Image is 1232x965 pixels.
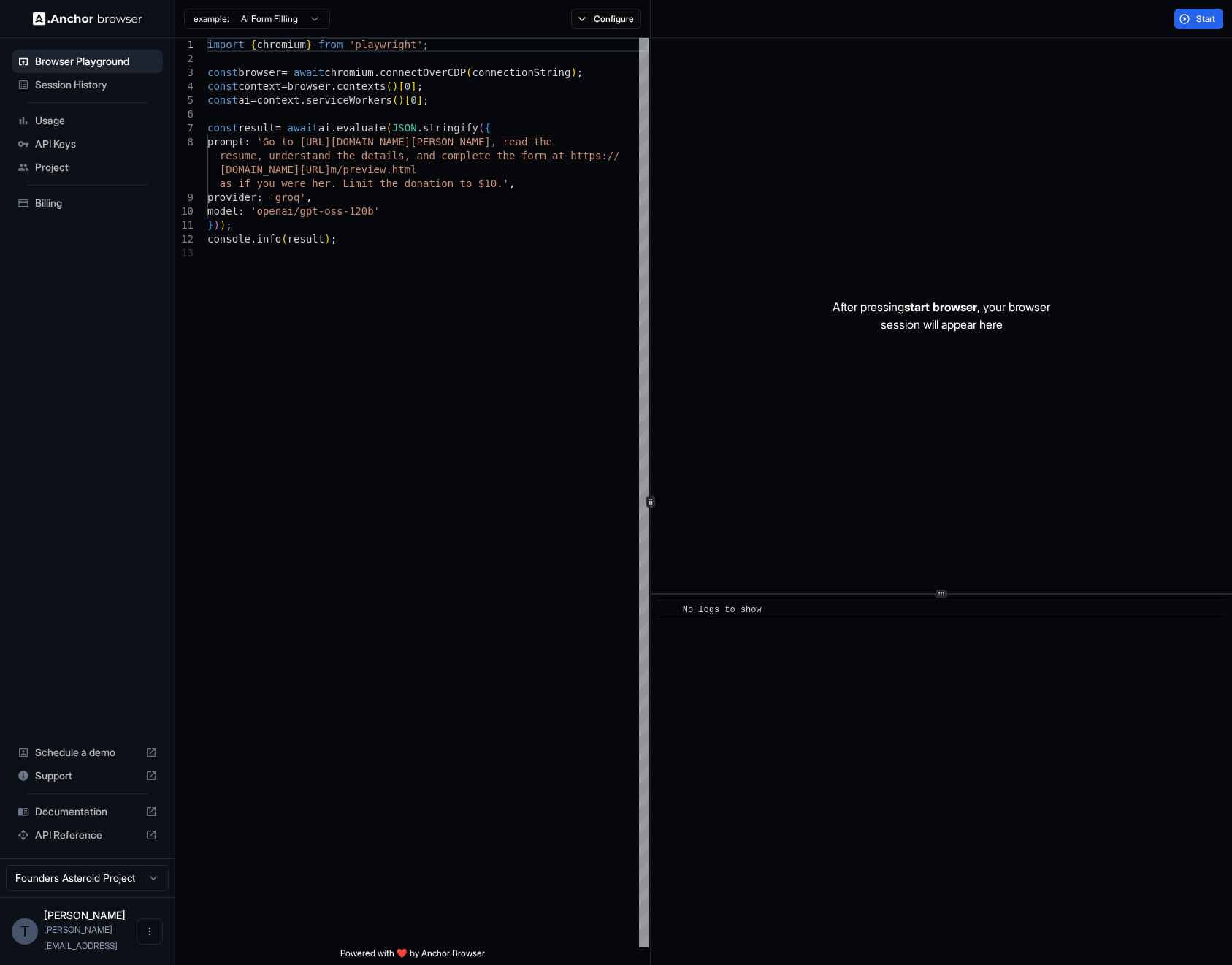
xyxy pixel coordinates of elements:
span: = [250,94,256,106]
span: JSON [392,122,417,134]
span: ) [398,94,404,106]
span: const [207,66,238,78]
span: ; [417,80,423,92]
span: [DOMAIN_NAME][URL] [220,164,331,175]
img: Anchor Logo [33,12,142,26]
span: ( [281,233,287,245]
span: ; [331,233,337,245]
span: browser [238,66,281,78]
span: ; [577,66,583,78]
span: 'playwright' [349,39,423,50]
span: { [250,39,256,50]
span: Project [35,160,157,175]
span: ) [570,66,576,78]
button: Open menu [137,918,163,945]
span: await [288,122,318,134]
span: serviceWorkers [306,94,392,106]
span: . [374,66,380,78]
div: Support [12,764,163,787]
div: Documentation [12,800,163,823]
span: No logs to show [683,605,762,615]
span: [ [405,94,410,106]
span: ad the [515,136,552,148]
span: 'openai/gpt-oss-120b' [250,205,380,217]
div: 7 [175,121,194,135]
span: Session History [35,77,157,92]
span: ​ [665,603,672,617]
span: ( [478,122,484,134]
span: } [306,39,312,50]
span: ; [423,39,429,50]
span: chromium [256,39,305,50]
span: prompt [207,136,245,148]
span: import [207,39,245,50]
span: provider [207,191,256,203]
span: ( [386,80,392,92]
div: API Reference [12,823,163,847]
div: Session History [12,73,163,96]
span: = [281,80,287,92]
span: context [256,94,299,106]
div: 11 [175,218,194,232]
div: 8 [175,135,194,149]
button: Start [1174,9,1223,29]
span: 'Go to [URL][DOMAIN_NAME][PERSON_NAME], re [256,136,515,148]
span: } [207,219,213,231]
div: 6 [175,107,194,121]
span: [ [398,80,404,92]
span: ( [466,66,472,78]
span: as if you were her. Limit the donation to $10.' [220,178,509,189]
span: const [207,94,238,106]
span: stringify [423,122,478,134]
span: { [484,122,490,134]
span: . [331,122,337,134]
span: console [207,233,250,245]
span: Tom Diacono [44,909,126,921]
span: Start [1196,13,1217,25]
span: . [417,122,423,134]
span: from [318,39,343,50]
span: chromium [324,66,373,78]
span: resume, understand the details, and complete the f [220,150,527,161]
span: Support [35,768,139,783]
span: result [288,233,325,245]
span: ) [392,80,398,92]
div: 2 [175,52,194,66]
span: ; [226,219,232,231]
span: 0 [410,94,416,106]
span: ; [423,94,429,106]
span: ) [220,219,226,231]
div: Billing [12,191,163,215]
div: 12 [175,232,194,246]
div: 13 [175,246,194,260]
span: Documentation [35,804,139,819]
span: example: [194,13,229,25]
span: ] [417,94,423,106]
span: const [207,80,238,92]
div: 5 [175,94,194,107]
span: = [281,66,287,78]
span: , [509,178,515,189]
span: ( [386,122,392,134]
span: tom@asteroid.ai [44,924,118,951]
button: Configure [571,9,642,29]
span: evaluate [337,122,386,134]
div: 10 [175,205,194,218]
span: ) [213,219,219,231]
span: const [207,122,238,134]
span: API Reference [35,828,139,842]
span: Browser Playground [35,54,157,69]
span: Usage [35,113,157,128]
span: connectionString [472,66,571,78]
span: . [331,80,337,92]
div: Usage [12,109,163,132]
span: ai [318,122,331,134]
span: Billing [35,196,157,210]
span: ] [410,80,416,92]
div: 9 [175,191,194,205]
div: Project [12,156,163,179]
div: 1 [175,38,194,52]
span: , [306,191,312,203]
span: contexts [337,80,386,92]
span: 0 [405,80,410,92]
